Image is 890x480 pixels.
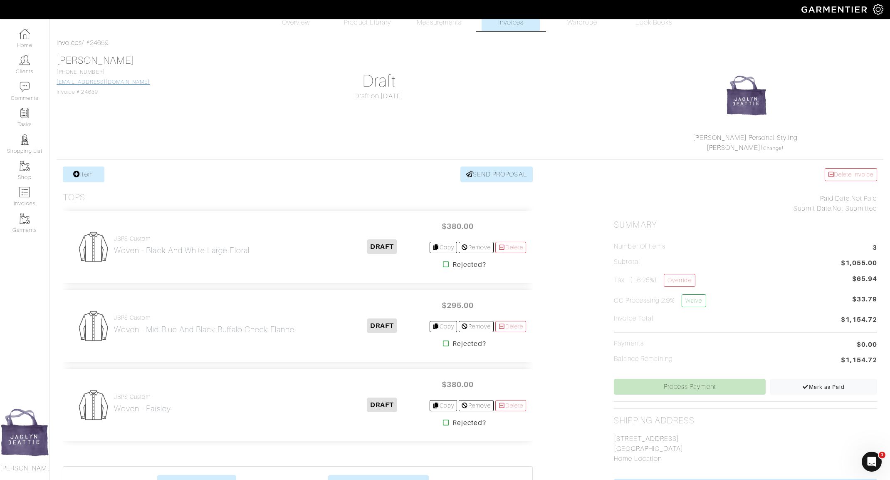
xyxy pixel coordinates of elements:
span: $0.00 [857,340,877,350]
a: Remove [459,400,493,411]
img: garments-icon-b7da505a4dc4fd61783c78ac3ca0ef83fa9d6f193b1c9dc38574b1d14d53ca28.png [20,214,30,224]
span: Invoices [498,17,524,27]
img: stylists-icon-eb353228a002819b7ec25b43dbf5f0378dd9e0616d9560372ff212230b889e62.png [20,134,30,145]
div: Not Paid Not Submitted [614,194,877,214]
h2: Woven - Paisley [114,404,171,413]
span: Overview [282,17,310,27]
a: Process Payment [614,379,766,395]
a: Invoices [57,39,82,47]
h2: Woven - Mid Blue and Black Buffalo check flannel [114,325,296,334]
span: 3 [873,243,877,254]
img: clients-icon-6bae9207a08558b7cb47a8932f037763ab4055f8c8b6bfacd5dc20c3e0201464.png [20,55,30,65]
h4: JBPS Custom [114,235,250,242]
span: $295.00 [433,296,483,314]
strong: Rejected? [452,418,486,428]
span: Measurements [417,17,462,27]
h5: Balance Remaining [614,355,673,363]
span: Paid Date: [820,195,851,202]
a: Delete [495,400,526,411]
a: Override [664,274,695,287]
span: DRAFT [367,239,397,254]
span: $1,055.00 [841,258,877,269]
img: 3ECc5pCx7pBQFsejkdxGi51M.png [726,75,767,116]
h5: Payments [614,340,643,348]
img: orders-icon-0abe47150d42831381b5fb84f609e132dff9fe21cb692f30cb5eec754e2cba89.png [20,187,30,197]
strong: Rejected? [452,260,486,270]
a: Delete [495,242,526,253]
h3: Tops [63,192,85,203]
a: Change [763,146,781,151]
a: SEND PROPOSAL [460,167,533,182]
a: [EMAIL_ADDRESS][DOMAIN_NAME] [57,79,150,85]
a: Delete Invoice [825,168,877,181]
span: DRAFT [367,398,397,412]
a: JBPS Custom Woven - Mid Blue and Black Buffalo check flannel [114,314,296,334]
span: DRAFT [367,318,397,333]
h1: Draft [247,71,511,91]
a: [PERSON_NAME] [707,144,761,152]
img: reminder-icon-8004d30b9f0a5d33ae49ab947aed9ed385cf756f9e5892f1edd6e32f2345188e.png [20,108,30,118]
span: $1,154.72 [841,355,877,366]
h5: Tax ( : 6.25%) [614,274,695,287]
h5: Invoice Total [614,315,653,323]
a: JBPS Custom Woven - Black and white large floral [114,235,250,255]
h2: Woven - Black and white large floral [114,246,250,255]
h2: Shipping Address [614,415,695,426]
strong: Rejected? [452,339,486,349]
h4: JBPS Custom [114,393,171,400]
h5: CC Processing 2.9% [614,294,706,307]
a: Mark as Paid [770,379,877,395]
a: Waive [682,294,706,307]
a: Delete [495,321,526,332]
span: Product Library [344,17,391,27]
a: JBPS Custom Woven - Paisley [114,393,171,413]
h5: Subtotal [614,258,640,266]
span: Wardrobe [567,17,597,27]
span: [PHONE_NUMBER] Invoice # 24659 [57,69,150,95]
span: Look Books [635,17,672,27]
h5: Number of Items [614,243,665,251]
span: Submit Date: [794,205,833,212]
a: Copy [430,400,457,411]
img: Mens_Woven-3af304f0b202ec9cb0a26b9503a50981a6fda5c95ab5ec1cadae0dbe11e5085a.png [76,388,110,423]
a: Item [63,167,104,182]
span: $380.00 [433,217,483,235]
div: Draft on [DATE] [247,91,511,101]
span: 1 [879,452,885,458]
a: Copy [430,321,457,332]
a: Remove [459,242,493,253]
img: Mens_Woven-3af304f0b202ec9cb0a26b9503a50981a6fda5c95ab5ec1cadae0dbe11e5085a.png [76,308,110,343]
span: Mark as Paid [802,384,845,390]
a: Remove [459,321,493,332]
img: gear-icon-white-bd11855cb880d31180b6d7d6211b90ccbf57a29d726f0c71d8c61bd08dd39cc2.png [873,4,883,15]
a: Invoices [482,0,540,31]
div: / #24659 [57,38,883,48]
img: garments-icon-b7da505a4dc4fd61783c78ac3ca0ef83fa9d6f193b1c9dc38574b1d14d53ca28.png [20,161,30,171]
img: Mens_Woven-3af304f0b202ec9cb0a26b9503a50981a6fda5c95ab5ec1cadae0dbe11e5085a.png [76,229,110,264]
img: garmentier-logo-header-white-b43fb05a5012e4ada735d5af1a66efaba907eab6374d6393d1fbf88cb4ef424d.png [797,2,873,17]
div: ( ) [617,133,873,153]
iframe: Intercom live chat [862,452,882,472]
h2: Summary [614,220,877,230]
span: $380.00 [433,376,483,393]
img: comment-icon-a0a6a9ef722e966f86d9cbdc48e553b5cf19dbc54f86b18d962a5391bc8f6eb6.png [20,82,30,92]
span: $65.94 [852,274,877,284]
a: [PERSON_NAME] [57,55,134,66]
p: [STREET_ADDRESS] [GEOGRAPHIC_DATA] Home Location [614,434,877,464]
img: dashboard-icon-dbcd8f5a0b271acd01030246c82b418ddd0df26cd7fceb0bd07c9910d44c42f6.png [20,29,30,39]
h4: JBPS Custom [114,314,296,321]
a: [PERSON_NAME] Personal Styling [693,134,798,142]
span: $1,154.72 [841,315,877,326]
a: Copy [430,242,457,253]
span: $33.79 [852,294,877,311]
